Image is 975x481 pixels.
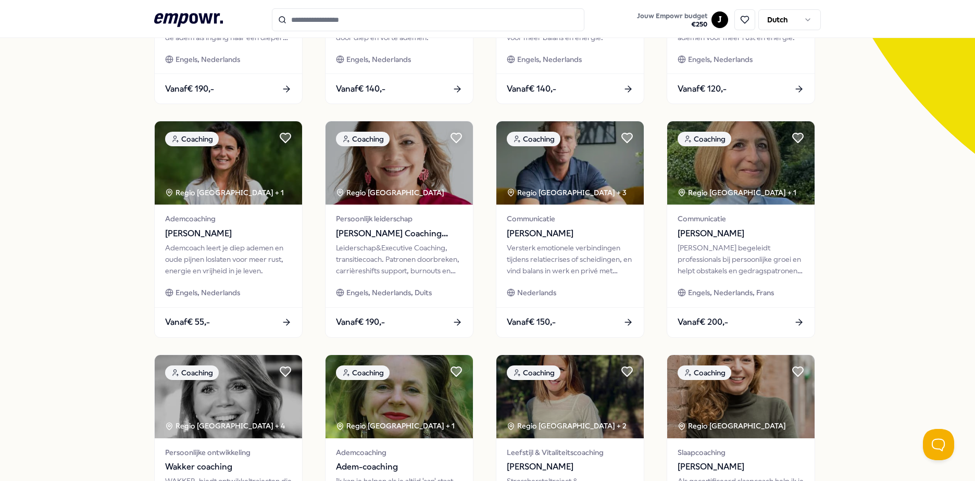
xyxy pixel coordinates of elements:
[496,121,644,205] img: package image
[165,82,214,96] span: Vanaf € 190,-
[165,213,292,224] span: Ademcoaching
[336,187,446,198] div: Regio [GEOGRAPHIC_DATA]
[507,132,560,146] div: Coaching
[507,420,627,432] div: Regio [GEOGRAPHIC_DATA] + 2
[165,420,285,432] div: Regio [GEOGRAPHIC_DATA] + 4
[336,420,455,432] div: Regio [GEOGRAPHIC_DATA] + 1
[155,121,302,205] img: package image
[336,447,463,458] span: Ademcoaching
[667,121,815,337] a: package imageCoachingRegio [GEOGRAPHIC_DATA] + 1Communicatie[PERSON_NAME][PERSON_NAME] begeleidt ...
[165,447,292,458] span: Persoonlijke ontwikkeling
[507,227,633,240] span: [PERSON_NAME]
[272,8,584,31] input: Search for products, categories or subcategories
[635,10,709,31] button: Jouw Empowr budget€250
[496,121,644,337] a: package imageCoachingRegio [GEOGRAPHIC_DATA] + 3Communicatie[PERSON_NAME]Versterk emotionele verb...
[507,213,633,224] span: Communicatie
[678,242,804,277] div: [PERSON_NAME] begeleidt professionals bij persoonlijke groei en helpt obstakels en gedragspatrone...
[165,187,284,198] div: Regio [GEOGRAPHIC_DATA] + 1
[326,355,473,438] img: package image
[326,121,473,205] img: package image
[165,242,292,277] div: Ademcoach leert je diep ademen en oude pijnen loslaten voor meer rust, energie en vrijheid in je ...
[165,132,219,146] div: Coaching
[517,287,556,298] span: Nederlands
[336,82,385,96] span: Vanaf € 140,-
[336,132,390,146] div: Coaching
[678,365,731,380] div: Coaching
[678,227,804,240] span: [PERSON_NAME]
[336,242,463,277] div: Leiderschap&Executive Coaching, transitiecoach. Patronen doorbreken, carrièreshifts support, burn...
[165,227,292,240] span: [PERSON_NAME]
[923,429,954,460] iframe: Help Scout Beacon - Open
[688,287,774,298] span: Engels, Nederlands, Frans
[678,447,804,458] span: Slaapcoaching
[507,365,560,380] div: Coaching
[336,213,463,224] span: Persoonlijk leiderschap
[346,54,411,65] span: Engels, Nederlands
[165,315,210,329] span: Vanaf € 55,-
[678,315,728,329] span: Vanaf € 200,-
[678,82,727,96] span: Vanaf € 120,-
[507,187,627,198] div: Regio [GEOGRAPHIC_DATA] + 3
[336,315,385,329] span: Vanaf € 190,-
[336,365,390,380] div: Coaching
[336,460,463,474] span: Adem-coaching
[165,460,292,474] span: Wakker coaching
[176,54,240,65] span: Engels, Nederlands
[176,287,240,298] span: Engels, Nederlands
[637,12,707,20] span: Jouw Empowr budget
[336,227,463,240] span: [PERSON_NAME] Coaching Facilitation Teams
[155,355,302,438] img: package image
[507,460,633,474] span: [PERSON_NAME]
[325,121,473,337] a: package imageCoachingRegio [GEOGRAPHIC_DATA] Persoonlijk leiderschap[PERSON_NAME] Coaching Facili...
[346,287,432,298] span: Engels, Nederlands, Duits
[667,355,815,438] img: package image
[678,213,804,224] span: Communicatie
[517,54,582,65] span: Engels, Nederlands
[633,9,711,31] a: Jouw Empowr budget€250
[165,365,219,380] div: Coaching
[678,187,796,198] div: Regio [GEOGRAPHIC_DATA] + 1
[507,315,556,329] span: Vanaf € 150,-
[678,132,731,146] div: Coaching
[667,121,815,205] img: package image
[678,460,804,474] span: [PERSON_NAME]
[507,447,633,458] span: Leefstijl & Vitaliteitscoaching
[678,420,787,432] div: Regio [GEOGRAPHIC_DATA]
[154,121,303,337] a: package imageCoachingRegio [GEOGRAPHIC_DATA] + 1Ademcoaching[PERSON_NAME]Ademcoach leert je diep ...
[507,82,556,96] span: Vanaf € 140,-
[711,11,728,28] button: J
[507,242,633,277] div: Versterk emotionele verbindingen tijdens relatiecrises of scheidingen, en vind balans in werk en ...
[688,54,753,65] span: Engels, Nederlands
[637,20,707,29] span: € 250
[496,355,644,438] img: package image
